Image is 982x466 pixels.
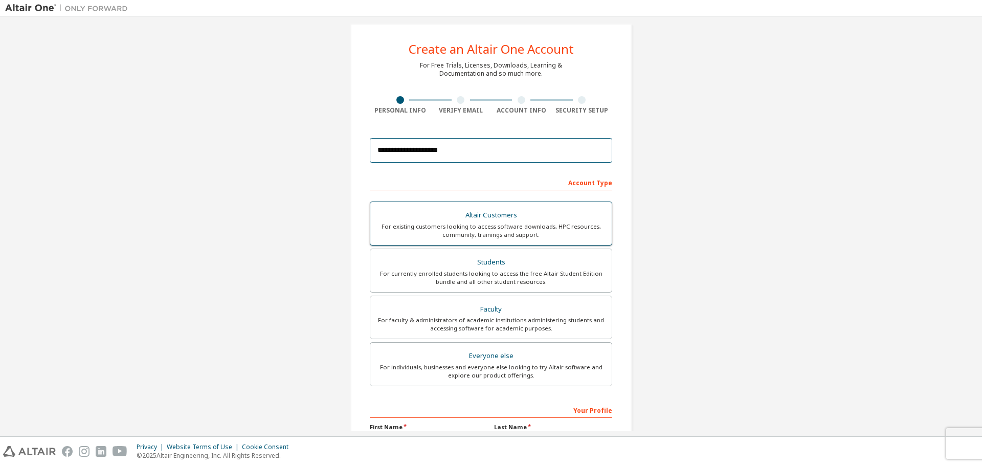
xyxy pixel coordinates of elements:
[5,3,133,13] img: Altair One
[376,363,606,380] div: For individuals, businesses and everyone else looking to try Altair software and explore our prod...
[409,43,574,55] div: Create an Altair One Account
[376,316,606,332] div: For faculty & administrators of academic institutions administering students and accessing softwa...
[167,443,242,451] div: Website Terms of Use
[242,443,295,451] div: Cookie Consent
[370,106,431,115] div: Personal Info
[3,446,56,457] img: altair_logo.svg
[376,208,606,223] div: Altair Customers
[376,349,606,363] div: Everyone else
[376,270,606,286] div: For currently enrolled students looking to access the free Altair Student Edition bundle and all ...
[376,255,606,270] div: Students
[96,446,106,457] img: linkedin.svg
[370,174,612,190] div: Account Type
[376,223,606,239] div: For existing customers looking to access software downloads, HPC resources, community, trainings ...
[62,446,73,457] img: facebook.svg
[137,443,167,451] div: Privacy
[494,423,612,431] label: Last Name
[431,106,492,115] div: Verify Email
[137,451,295,460] p: © 2025 Altair Engineering, Inc. All Rights Reserved.
[491,106,552,115] div: Account Info
[370,423,488,431] label: First Name
[420,61,562,78] div: For Free Trials, Licenses, Downloads, Learning & Documentation and so much more.
[79,446,90,457] img: instagram.svg
[370,402,612,418] div: Your Profile
[376,302,606,317] div: Faculty
[552,106,613,115] div: Security Setup
[113,446,127,457] img: youtube.svg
